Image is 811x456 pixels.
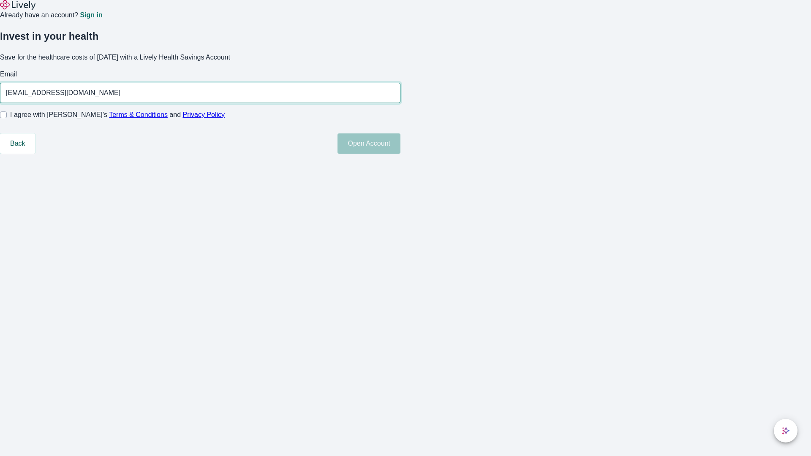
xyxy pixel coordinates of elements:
[10,110,225,120] span: I agree with [PERSON_NAME]’s and
[109,111,168,118] a: Terms & Conditions
[80,12,102,19] a: Sign in
[774,419,797,442] button: chat
[781,426,790,435] svg: Lively AI Assistant
[183,111,225,118] a: Privacy Policy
